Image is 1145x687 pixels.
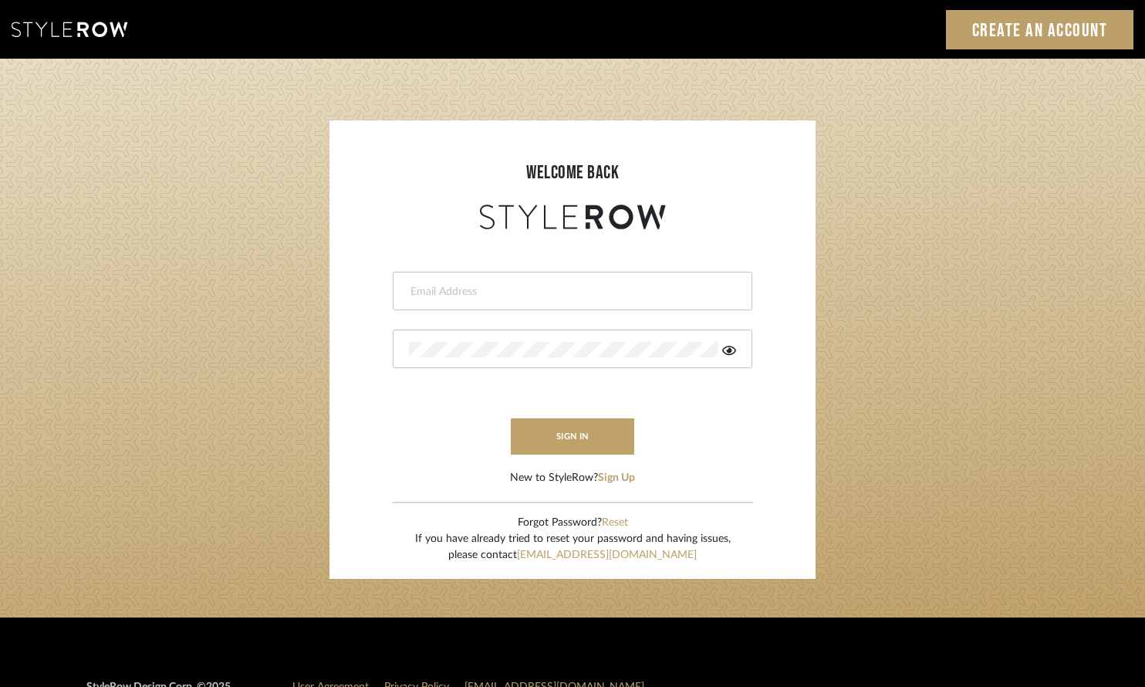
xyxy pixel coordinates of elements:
button: Sign Up [598,470,635,486]
div: Forgot Password? [415,515,731,531]
a: [EMAIL_ADDRESS][DOMAIN_NAME] [517,550,697,560]
a: Create an Account [946,10,1134,49]
div: New to StyleRow? [510,470,635,486]
input: Email Address [409,284,732,300]
button: sign in [511,418,634,455]
button: Reset [602,515,628,531]
div: If you have already tried to reset your password and having issues, please contact [415,531,731,563]
div: welcome back [345,159,800,187]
